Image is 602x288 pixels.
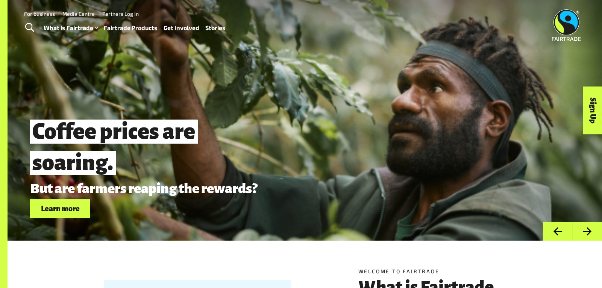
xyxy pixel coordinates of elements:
a: Fairtrade Products [104,23,158,33]
button: Previous [543,222,572,241]
h5: Welcome to Fairtrade [358,267,506,275]
a: Partners Log In [102,11,139,17]
a: What is Fairtrade [44,23,98,33]
a: For business [24,11,55,17]
a: Learn more [30,199,90,218]
a: Get Involved [164,23,199,33]
img: Fairtrade Australia New Zealand logo [552,9,581,41]
button: Next [572,222,602,241]
a: Media Centre [62,11,95,17]
span: Coffee prices are soaring. [30,120,198,175]
a: Toggle Search [20,18,39,37]
a: Stories [205,23,226,33]
p: But are farmers reaping the rewards? [30,181,487,196]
